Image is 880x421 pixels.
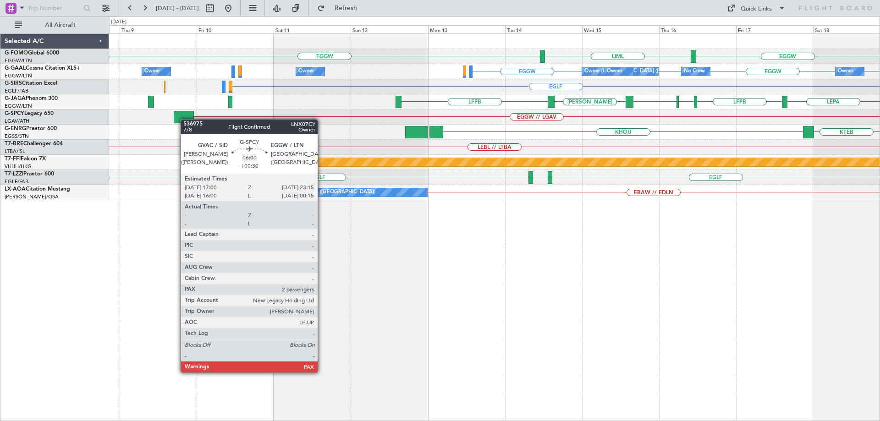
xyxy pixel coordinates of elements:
[5,178,28,185] a: EGLF/FAB
[722,1,790,16] button: Quick Links
[5,141,63,147] a: T7-BREChallenger 604
[684,65,705,78] div: No Crew
[24,22,97,28] span: All Aircraft
[5,133,29,140] a: EGSS/STN
[5,156,21,162] span: T7-FFI
[5,81,57,86] a: G-SIRSCitation Excel
[5,186,70,192] a: LX-AOACitation Mustang
[5,50,59,56] a: G-FOMOGlobal 6000
[5,126,57,131] a: G-ENRGPraetor 600
[838,65,853,78] div: Owner
[428,25,505,33] div: Mon 13
[5,72,32,79] a: EGGW/LTN
[156,4,199,12] span: [DATE] - [DATE]
[28,1,81,15] input: Trip Number
[741,5,772,14] div: Quick Links
[5,50,28,56] span: G-FOMO
[5,111,24,116] span: G-SPCY
[313,1,368,16] button: Refresh
[736,25,813,33] div: Fri 17
[5,87,28,94] a: EGLF/FAB
[5,186,26,192] span: LX-AOA
[5,163,32,170] a: VHHH/HKG
[5,171,54,177] a: T7-LZZIPraetor 600
[5,193,59,200] a: [PERSON_NAME]/QSA
[5,141,23,147] span: T7-BRE
[120,25,197,33] div: Thu 9
[607,65,622,78] div: Owner
[111,18,126,26] div: [DATE]
[5,126,26,131] span: G-ENRG
[659,25,736,33] div: Thu 16
[5,96,26,101] span: G-JAGA
[197,25,274,33] div: Fri 10
[5,103,32,109] a: EGGW/LTN
[274,25,351,33] div: Sat 11
[5,171,23,177] span: T7-LZZI
[5,57,32,64] a: EGGW/LTN
[5,81,22,86] span: G-SIRS
[584,65,711,78] div: Owner [GEOGRAPHIC_DATA] ([GEOGRAPHIC_DATA])
[144,65,160,78] div: Owner
[5,156,46,162] a: T7-FFIFalcon 7X
[5,96,58,101] a: G-JAGAPhenom 300
[505,25,582,33] div: Tue 14
[351,25,428,33] div: Sun 12
[5,111,54,116] a: G-SPCYLegacy 650
[5,118,29,125] a: LGAV/ATH
[582,25,659,33] div: Wed 15
[10,18,99,33] button: All Aircraft
[5,66,26,71] span: G-GAAL
[298,65,314,78] div: Owner
[276,186,375,199] div: No Crew Antwerp ([GEOGRAPHIC_DATA])
[225,155,300,169] div: Planned Maint Geneva (Cointrin)
[327,5,365,11] span: Refresh
[5,66,80,71] a: G-GAALCessna Citation XLS+
[5,148,25,155] a: LTBA/ISL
